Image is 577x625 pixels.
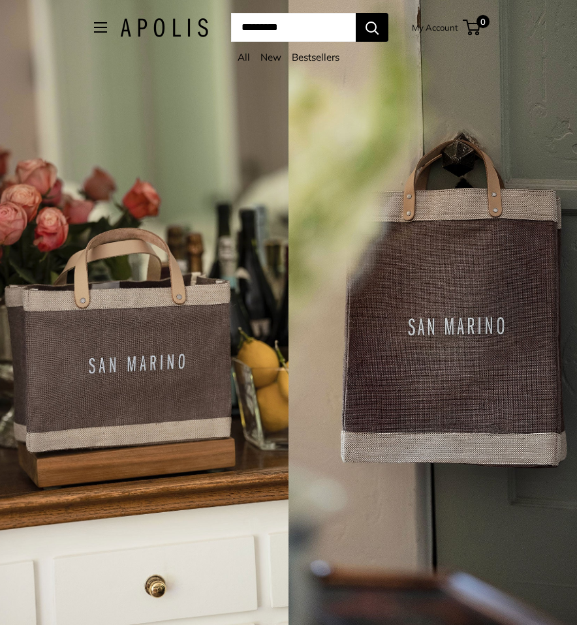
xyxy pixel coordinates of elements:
a: Bestsellers [292,51,339,63]
span: 0 [476,15,490,28]
input: Search... [231,13,356,42]
a: My Account [412,20,458,35]
button: Search [356,13,388,42]
img: Apolis [120,18,208,37]
a: All [238,51,250,63]
button: Open menu [94,22,107,33]
a: New [260,51,281,63]
a: 0 [464,20,480,35]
